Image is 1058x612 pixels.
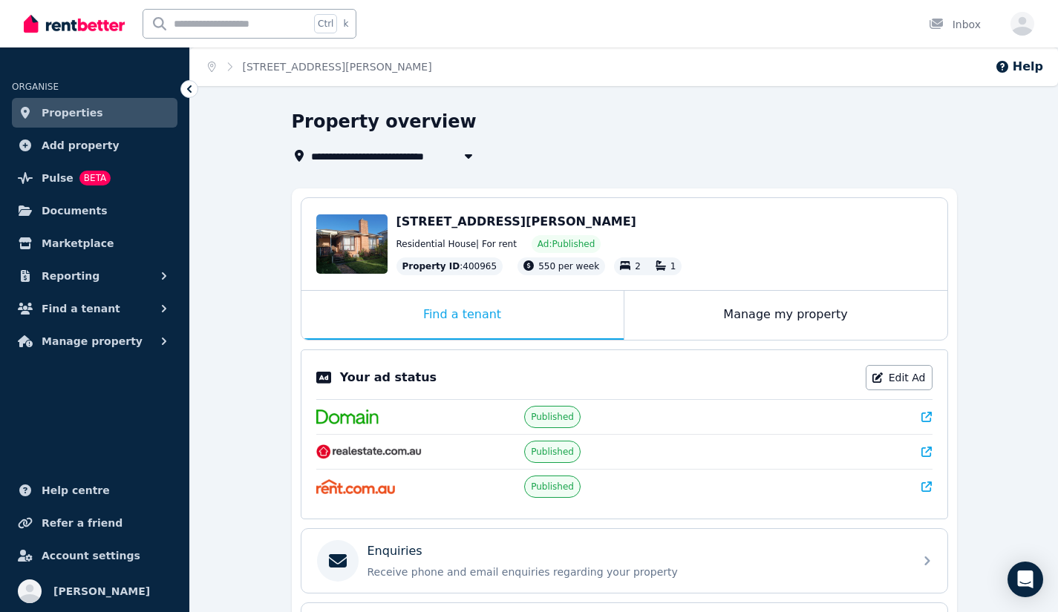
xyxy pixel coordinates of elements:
span: 2 [635,261,641,272]
span: Published [531,411,574,423]
a: PulseBETA [12,163,177,193]
p: Receive phone and email enquiries regarding your property [368,565,905,579]
span: Marketplace [42,234,114,252]
span: Published [531,446,574,458]
div: Open Intercom Messenger [1008,562,1043,597]
span: Add property [42,136,120,154]
button: Manage property [12,326,177,356]
span: Ad: Published [538,238,595,250]
a: Edit Ad [866,365,933,390]
span: [PERSON_NAME] [53,582,150,600]
a: [STREET_ADDRESS][PERSON_NAME] [243,61,432,73]
a: Add property [12,131,177,160]
span: Help centre [42,481,110,499]
span: k [343,18,348,30]
span: ORGANISE [12,82,59,92]
div: : 400965 [396,257,503,275]
a: Account settings [12,541,177,570]
button: Help [995,58,1043,76]
a: Refer a friend [12,508,177,538]
h1: Property overview [292,110,477,134]
a: Help centre [12,476,177,505]
p: Your ad status [340,369,437,386]
a: EnquiriesReceive phone and email enquiries regarding your property [301,529,947,593]
span: 550 per week [538,261,599,272]
img: Rent.com.au [316,479,396,494]
div: Find a tenant [301,291,624,340]
span: BETA [79,171,111,185]
span: Account settings [42,547,140,565]
img: RealEstate.com.au [316,444,422,459]
div: Inbox [929,17,981,32]
a: Properties [12,98,177,128]
button: Reporting [12,261,177,291]
img: RentBetter [24,13,125,35]
span: Find a tenant [42,300,120,317]
span: Manage property [42,332,143,350]
span: Documents [42,202,108,220]
span: Properties [42,104,103,122]
img: Domain.com.au [316,409,379,424]
span: Ctrl [314,14,337,33]
span: Pulse [42,169,74,187]
span: [STREET_ADDRESS][PERSON_NAME] [396,214,636,228]
span: Reporting [42,267,99,285]
button: Find a tenant [12,294,177,323]
span: Residential House | For rent [396,238,517,250]
div: Manage my property [624,291,947,340]
p: Enquiries [368,542,422,560]
span: Property ID [402,260,460,272]
span: Published [531,481,574,493]
nav: Breadcrumb [190,47,450,86]
span: 1 [670,261,676,272]
a: Documents [12,196,177,226]
span: Refer a friend [42,514,123,532]
a: Marketplace [12,228,177,258]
